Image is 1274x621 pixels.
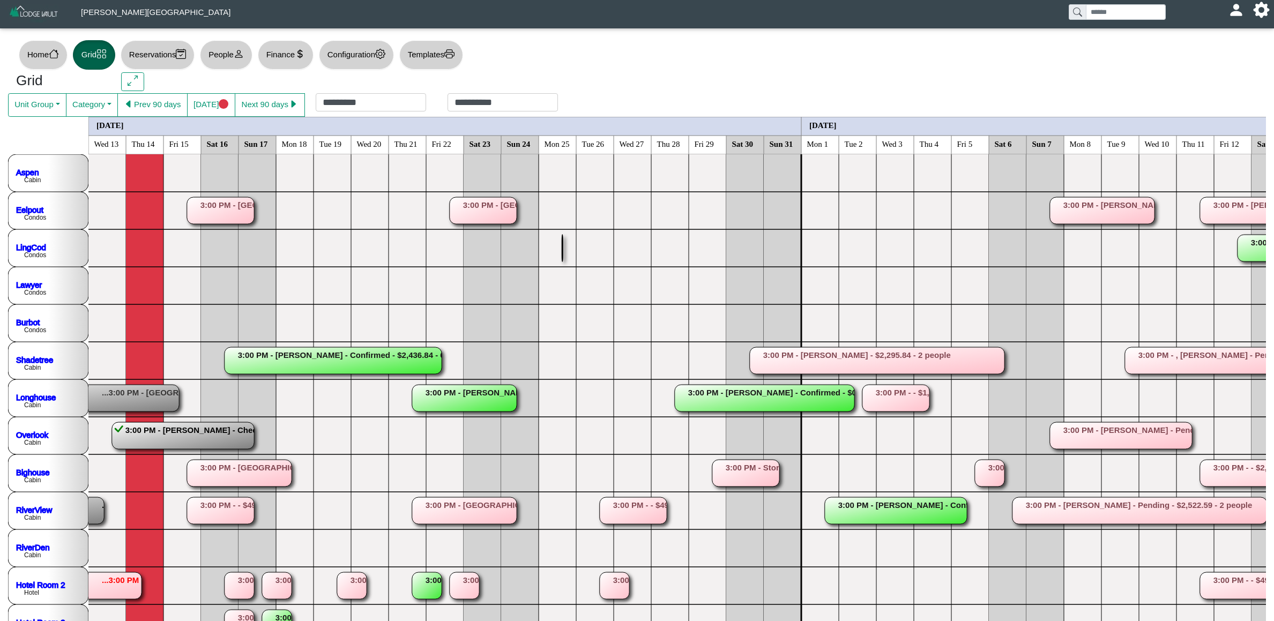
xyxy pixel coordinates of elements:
svg: arrows angle expand [128,76,138,86]
text: Condos [24,326,46,334]
a: RiverDen [16,542,50,551]
text: Wed 20 [357,139,382,148]
text: Thu 21 [394,139,418,148]
a: Burbot [16,317,40,326]
button: [DATE]circle fill [187,93,235,117]
button: Category [66,93,118,117]
a: Shadetree [16,355,53,364]
text: Cabin [24,401,41,409]
text: [DATE] [809,121,837,129]
button: Next 90 dayscaret right fill [235,93,305,117]
text: Condos [24,214,46,221]
a: LingCod [16,242,46,251]
text: Cabin [24,364,41,371]
text: Fri 22 [432,139,451,148]
text: Sun 7 [1032,139,1052,148]
text: Sat 30 [732,139,754,148]
svg: currency dollar [295,49,305,59]
a: Lawyer [16,280,42,289]
text: Fri 15 [169,139,189,148]
svg: calendar2 check [176,49,186,59]
text: Sat 16 [207,139,228,148]
text: [DATE] [96,121,124,129]
text: Tue 9 [1107,139,1126,148]
button: Reservationscalendar2 check [121,40,195,70]
text: Sat 6 [995,139,1012,148]
a: Aspen [16,167,39,176]
svg: circle fill [219,99,229,109]
text: Cabin [24,476,41,484]
text: Wed 13 [94,139,119,148]
svg: gear fill [1257,6,1265,14]
text: Mon 1 [807,139,829,148]
input: Check in [316,93,426,111]
text: Wed 27 [620,139,644,148]
text: Mon 18 [282,139,307,148]
text: Cabin [24,176,41,184]
h3: Grid [16,72,105,89]
text: Condos [24,289,46,296]
button: arrows angle expand [121,72,144,92]
text: Fri 12 [1220,139,1239,148]
a: Bighouse [16,467,50,476]
a: RiverView [16,505,52,514]
svg: caret left fill [124,99,134,109]
text: Mon 25 [545,139,570,148]
text: Tue 26 [582,139,605,148]
text: Wed 10 [1145,139,1169,148]
svg: printer [444,49,455,59]
button: Homehouse [19,40,68,70]
text: Tue 2 [845,139,863,148]
a: Eelpout [16,205,44,214]
text: Thu 28 [657,139,680,148]
img: Z [9,4,59,23]
svg: caret right fill [288,99,299,109]
text: Thu 11 [1182,139,1205,148]
svg: person fill [1232,6,1240,14]
text: Cabin [24,514,41,521]
text: Cabin [24,439,41,446]
text: Sat 23 [470,139,491,148]
text: Sun 17 [244,139,268,148]
text: Fri 29 [695,139,714,148]
text: Sun 31 [770,139,793,148]
svg: gear [375,49,385,59]
text: Condos [24,251,46,259]
button: Peopleperson [200,40,252,70]
text: Wed 3 [882,139,903,148]
svg: house [49,49,59,59]
text: Hotel [24,589,39,596]
a: Longhouse [16,392,56,401]
text: Thu 14 [132,139,155,148]
button: Financecurrency dollar [258,40,314,70]
a: Hotel Room 2 [16,580,65,589]
text: Mon 8 [1070,139,1091,148]
input: Check out [448,93,558,111]
svg: grid [96,49,107,59]
svg: search [1073,8,1082,16]
svg: person [234,49,244,59]
button: Templatesprinter [399,40,463,70]
text: Cabin [24,551,41,559]
button: Configurationgear [319,40,394,70]
text: Sun 24 [507,139,531,148]
button: Unit Group [8,93,66,117]
text: Tue 19 [319,139,342,148]
button: caret left fillPrev 90 days [117,93,188,117]
text: Fri 5 [957,139,973,148]
text: Thu 4 [920,139,939,148]
a: Overlook [16,430,49,439]
button: Gridgrid [73,40,115,70]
